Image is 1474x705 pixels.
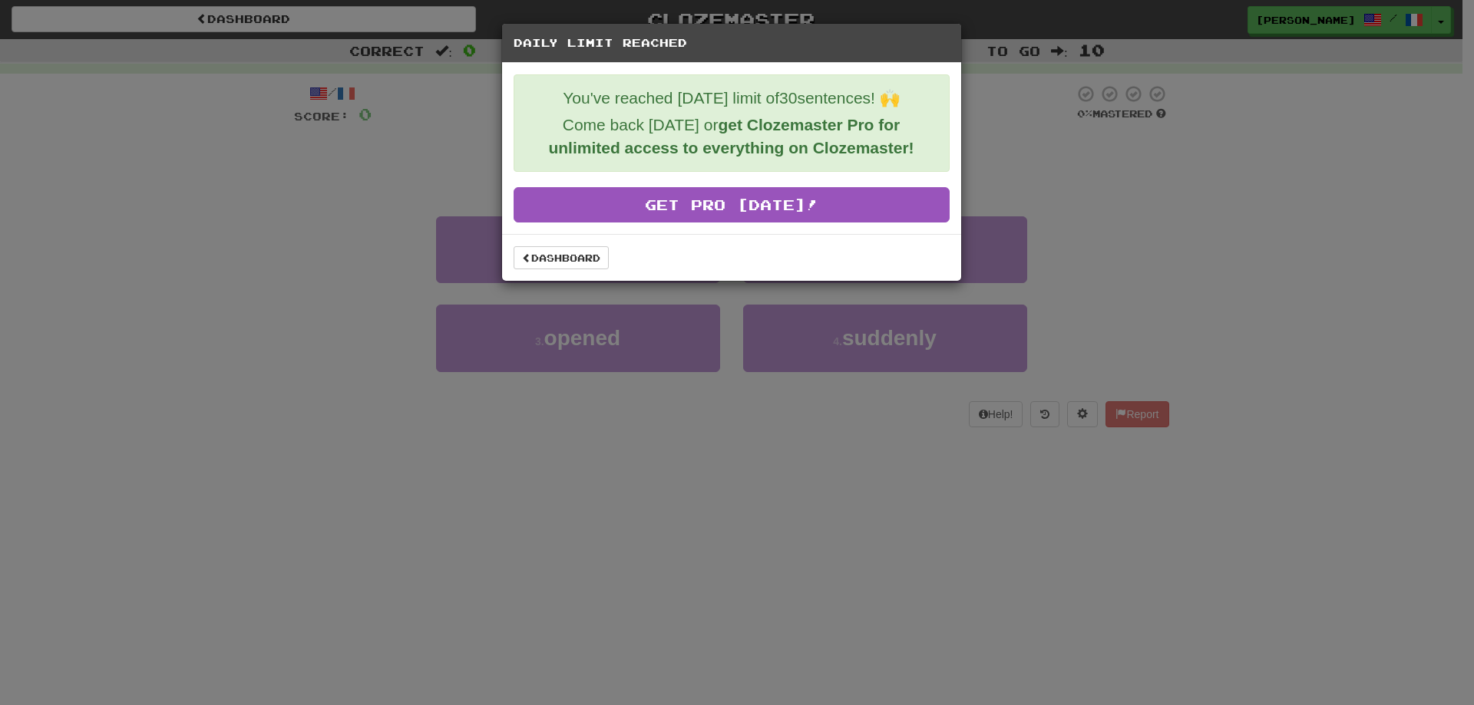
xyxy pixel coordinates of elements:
[548,116,914,156] strong: get Clozemaster Pro for unlimited access to everything on Clozemaster!
[526,87,937,110] p: You've reached [DATE] limit of 30 sentences! 🙌
[514,35,950,51] h5: Daily Limit Reached
[526,114,937,160] p: Come back [DATE] or
[514,246,609,269] a: Dashboard
[514,187,950,222] a: Get Pro [DATE]!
